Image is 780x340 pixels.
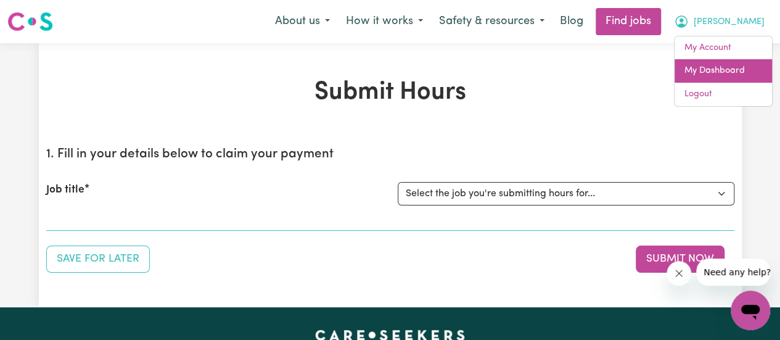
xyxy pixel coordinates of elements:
button: About us [267,9,338,35]
a: Careseekers logo [7,7,53,36]
button: How it works [338,9,431,35]
iframe: Close message [667,261,691,286]
button: Submit your job report [636,246,725,273]
div: My Account [674,36,773,107]
a: Careseekers home page [315,330,465,339]
a: Blog [552,8,591,35]
button: Save your job report [46,246,150,273]
a: Find jobs [596,8,661,35]
span: [PERSON_NAME] [694,15,765,29]
a: Logout [675,83,772,106]
iframe: Button to launch messaging window [731,291,770,330]
iframe: Message from company [696,259,770,286]
a: My Account [675,36,772,60]
h1: Submit Hours [46,78,734,107]
label: Job title [46,182,84,198]
button: My Account [666,9,773,35]
h2: 1. Fill in your details below to claim your payment [46,147,734,162]
img: Careseekers logo [7,10,53,33]
button: Safety & resources [431,9,552,35]
span: Need any help? [7,9,75,19]
a: My Dashboard [675,59,772,83]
